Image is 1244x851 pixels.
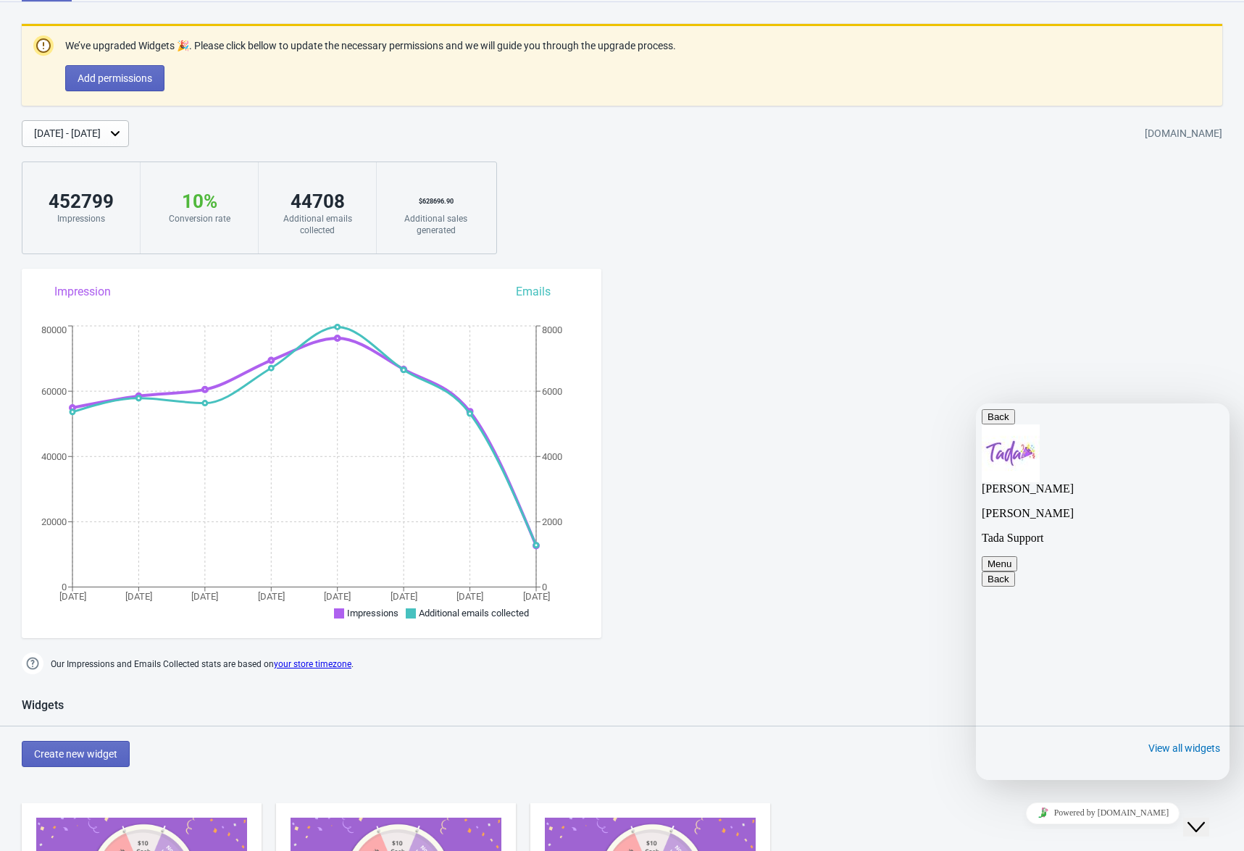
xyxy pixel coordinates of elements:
[34,748,117,760] span: Create new widget
[78,72,152,84] span: Add permissions
[542,324,562,335] tspan: 8000
[41,451,67,462] tspan: 40000
[37,190,125,213] div: 452799
[347,608,398,619] span: Impressions
[391,213,480,236] div: Additional sales generated
[155,213,243,225] div: Conversion rate
[65,65,164,91] button: Add permissions
[51,653,354,676] span: Our Impressions and Emails Collected stats are based on .
[391,190,480,213] div: $ 628696.90
[22,741,130,767] button: Create new widget
[976,403,1230,780] iframe: chat widget
[1145,121,1222,147] div: [DOMAIN_NAME]
[273,190,362,213] div: 44708
[34,126,101,141] div: [DATE] - [DATE]
[391,591,417,602] tspan: [DATE]
[273,213,362,236] div: Additional emails collected
[419,608,529,619] span: Additional emails collected
[41,324,67,335] tspan: 80000
[542,516,562,527] tspan: 2000
[125,591,152,602] tspan: [DATE]
[41,516,67,527] tspan: 20000
[976,797,1230,829] iframe: chat widget
[59,591,86,602] tspan: [DATE]
[324,591,351,602] tspan: [DATE]
[155,190,243,213] div: 10 %
[191,591,218,602] tspan: [DATE]
[274,659,351,669] a: your store timezone
[258,591,285,602] tspan: [DATE]
[456,591,483,602] tspan: [DATE]
[1183,793,1230,837] iframe: chat widget
[62,582,67,592] tspan: 0
[542,451,562,462] tspan: 4000
[542,582,547,592] tspan: 0
[523,591,550,602] tspan: [DATE]
[22,653,43,674] img: help.png
[65,38,676,54] p: We’ve upgraded Widgets 🎉. Please click bellow to update the necessary permissions and we will gui...
[41,386,67,397] tspan: 60000
[542,386,562,397] tspan: 6000
[37,213,125,225] div: Impressions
